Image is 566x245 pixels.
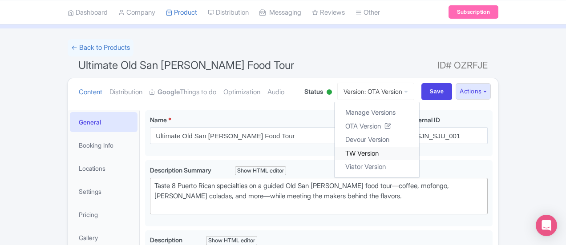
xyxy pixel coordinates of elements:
a: TW Version [335,146,419,160]
span: Name [150,116,167,124]
div: Open Intercom Messenger [536,215,557,236]
input: Save [421,83,453,100]
a: Audio [267,78,284,106]
a: GoogleThings to do [150,78,216,106]
span: Ultimate Old San [PERSON_NAME] Food Tour [78,59,294,72]
a: Settings [70,181,137,201]
button: Actions [456,83,491,100]
span: Description [150,236,184,244]
div: Taste 8 Puerto Rican specialties on a guided Old San [PERSON_NAME] food tour—coffee, mofongo, [PE... [154,181,483,211]
a: Version: OTA Version [337,83,414,100]
a: Manage Versions [335,106,419,120]
a: Devour Version [335,133,419,147]
div: Show HTML editor [235,166,286,176]
a: Locations [70,158,137,178]
a: Booking Info [70,135,137,155]
span: ID# OZRFJE [437,56,488,74]
a: Viator Version [335,160,419,174]
a: General [70,112,137,132]
span: Status [304,87,323,96]
a: ← Back to Products [68,39,133,56]
a: OTA Version [335,119,419,133]
a: Distribution [109,78,142,106]
a: Pricing [70,205,137,225]
a: Subscription [449,5,498,19]
a: Optimization [223,78,260,106]
div: Active [325,86,334,100]
span: Description Summary [150,166,213,174]
strong: Google [158,87,180,97]
span: Internal ID [411,116,440,124]
a: Content [79,78,102,106]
